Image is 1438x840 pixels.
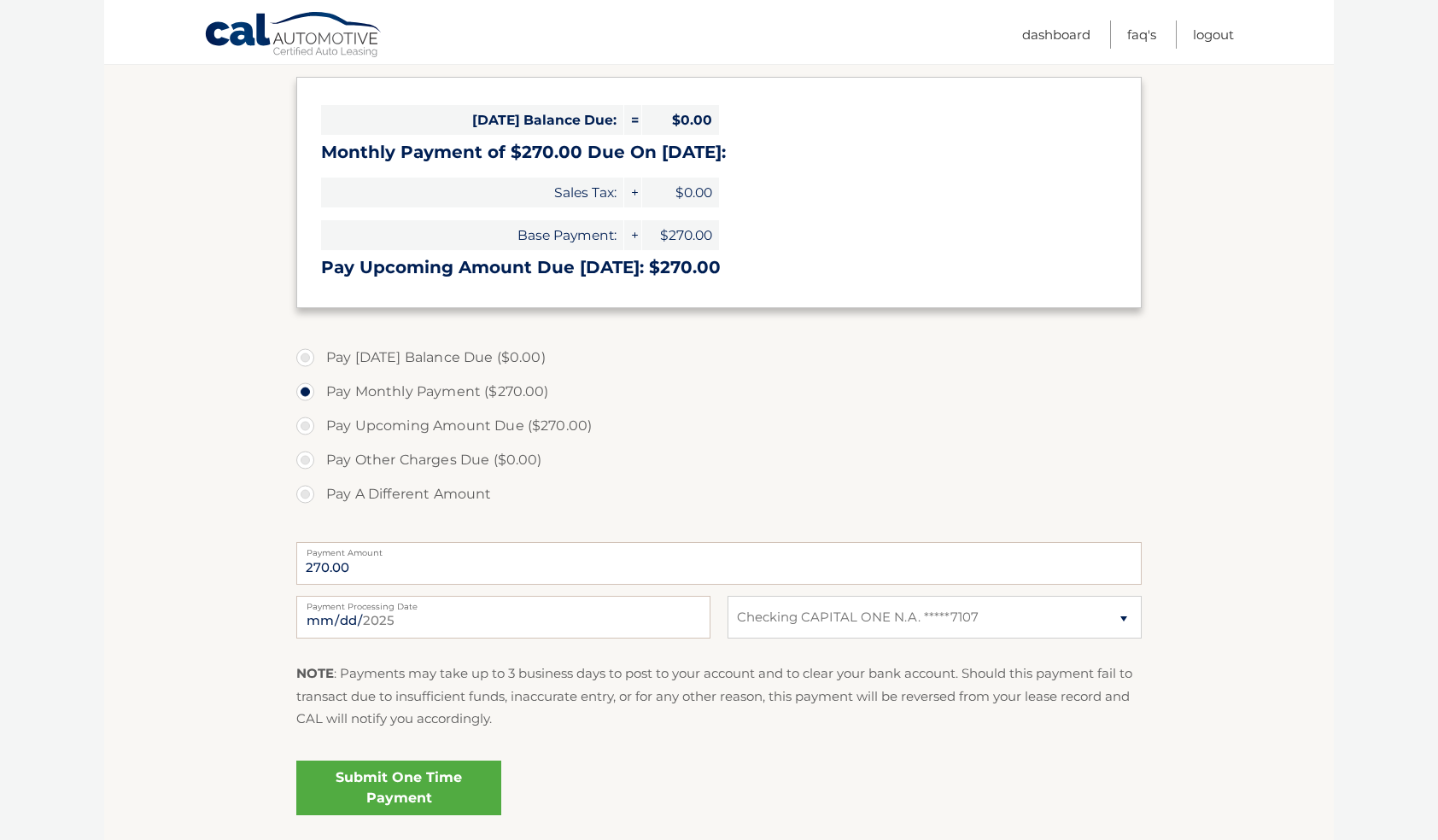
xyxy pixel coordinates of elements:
[296,761,501,815] a: Submit One Time Payment
[1127,20,1156,49] a: FAQ's
[624,178,641,207] span: +
[624,220,641,250] span: +
[642,220,719,250] span: $270.00
[321,220,623,250] span: Base Payment:
[296,542,1142,556] label: Payment Amount
[296,443,1142,477] label: Pay Other Charges Due ($0.00)
[1022,20,1090,49] a: Dashboard
[642,178,719,207] span: $0.00
[642,105,719,135] span: $0.00
[321,105,623,135] span: [DATE] Balance Due:
[624,105,641,135] span: =
[204,11,383,61] a: Cal Automotive
[1193,20,1234,49] a: Logout
[296,375,1142,409] label: Pay Monthly Payment ($270.00)
[296,341,1142,375] label: Pay [DATE] Balance Due ($0.00)
[296,596,710,639] input: Payment Date
[296,409,1142,443] label: Pay Upcoming Amount Due ($270.00)
[296,662,1142,730] p: : Payments may take up to 3 business days to post to your account and to clear your bank account....
[321,257,1117,278] h3: Pay Upcoming Amount Due [DATE]: $270.00
[296,477,1142,511] label: Pay A Different Amount
[321,142,1117,163] h3: Monthly Payment of $270.00 Due On [DATE]:
[296,665,334,681] strong: NOTE
[296,596,710,610] label: Payment Processing Date
[296,542,1142,585] input: Payment Amount
[321,178,623,207] span: Sales Tax:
